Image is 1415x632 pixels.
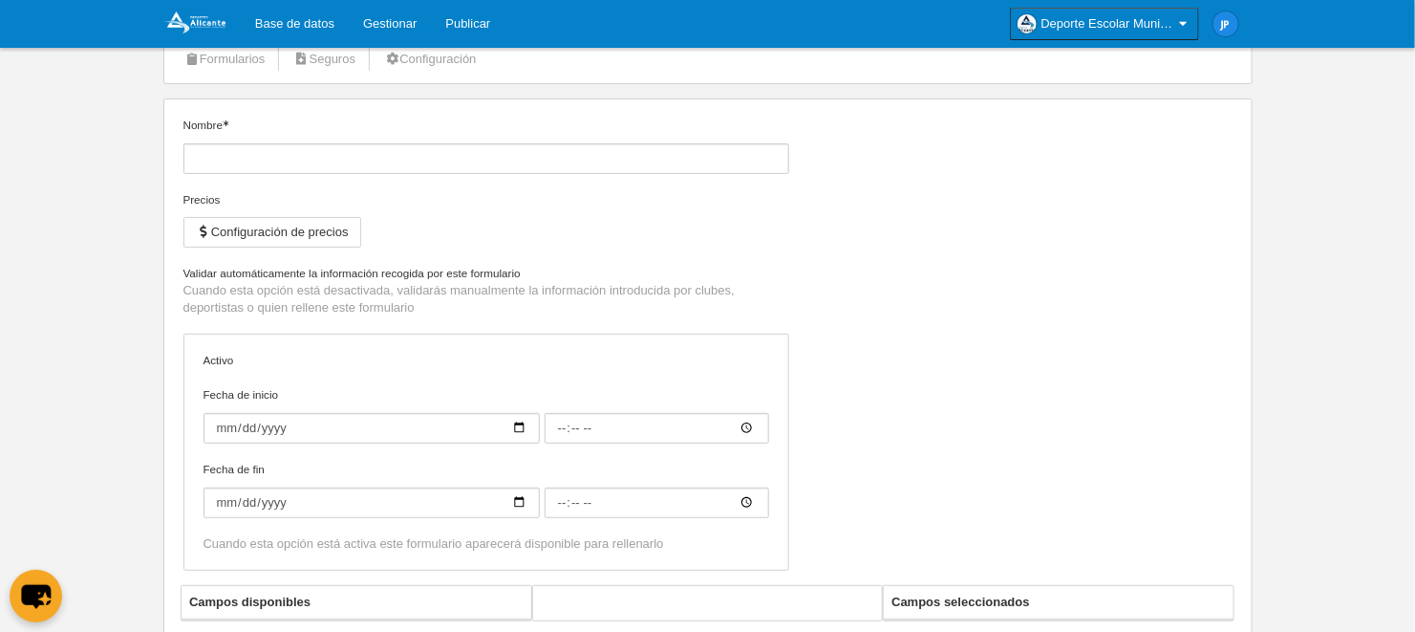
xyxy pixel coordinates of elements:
label: Fecha de fin [204,461,769,518]
label: Nombre [183,117,789,174]
i: Obligatorio [223,120,228,126]
label: Fecha de inicio [204,386,769,444]
div: Precios [183,191,789,208]
div: Cuando esta opción está activa este formulario aparecerá disponible para rellenarlo [204,535,769,553]
input: Fecha de fin [204,488,540,518]
label: Validar automáticamente la información recogida por este formulario [183,265,789,282]
input: Nombre [183,143,789,174]
input: Fecha de inicio [545,413,769,444]
img: c2l6ZT0zMHgzMCZmcz05JnRleHQ9SlAmYmc9MWU4OGU1.png [1213,11,1238,36]
a: Deporte Escolar Municipal de [GEOGRAPHIC_DATA] [1010,8,1199,40]
input: Fecha de fin [545,488,769,518]
a: Configuración [374,45,486,74]
p: Cuando esta opción está desactivada, validarás manualmente la información introducida por clubes,... [183,282,789,316]
img: OawjjgO45JmU.30x30.jpg [1018,14,1037,33]
th: Campos seleccionados [884,586,1233,620]
input: Fecha de inicio [204,413,540,444]
a: Seguros [283,45,366,74]
a: Formularios [174,45,276,74]
span: Deporte Escolar Municipal de [GEOGRAPHIC_DATA] [1041,14,1175,33]
label: Activo [204,352,769,369]
button: chat-button [10,570,62,622]
th: Campos disponibles [182,586,531,620]
img: Deporte Escolar Municipal de Alicante [163,11,225,34]
button: Configuración de precios [183,217,361,248]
